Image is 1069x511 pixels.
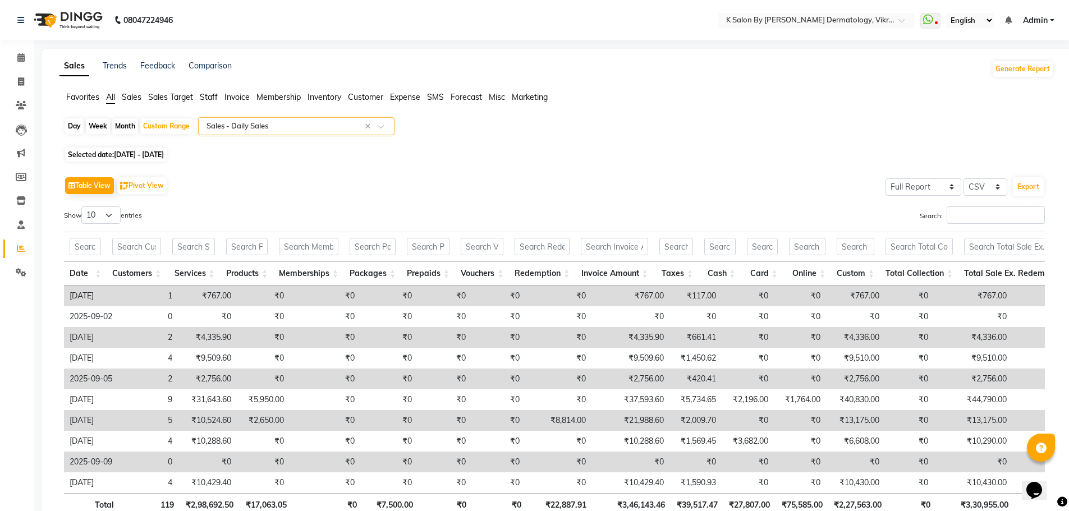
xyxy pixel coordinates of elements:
[167,261,220,286] th: Services: activate to sort column ascending
[455,261,509,286] th: Vouchers: activate to sort column ascending
[360,348,417,369] td: ₹0
[290,286,360,306] td: ₹0
[360,389,417,410] td: ₹0
[722,389,774,410] td: ₹2,196.00
[826,431,885,452] td: ₹6,608.00
[417,410,471,431] td: ₹0
[178,410,237,431] td: ₹10,524.60
[140,61,175,71] a: Feedback
[178,452,237,472] td: ₹0
[118,431,178,452] td: 4
[64,452,118,472] td: 2025-09-09
[221,261,273,286] th: Products: activate to sort column ascending
[837,238,874,255] input: Search Custom
[591,348,669,369] td: ₹9,509.60
[789,238,825,255] input: Search Online
[81,206,121,224] select: Showentries
[774,472,826,493] td: ₹0
[669,452,722,472] td: ₹0
[64,286,118,306] td: [DATE]
[774,369,826,389] td: ₹0
[118,410,178,431] td: 5
[417,472,471,493] td: ₹0
[525,286,591,306] td: ₹0
[471,348,525,369] td: ₹0
[826,410,885,431] td: ₹13,175.00
[237,369,290,389] td: ₹0
[118,286,178,306] td: 1
[64,410,118,431] td: [DATE]
[471,389,525,410] td: ₹0
[178,348,237,369] td: ₹9,509.60
[290,369,360,389] td: ₹0
[885,348,934,369] td: ₹0
[360,306,417,327] td: ₹0
[722,452,774,472] td: ₹0
[65,148,167,162] span: Selected date:
[722,410,774,431] td: ₹0
[934,431,1012,452] td: ₹10,290.00
[123,4,173,36] b: 08047224946
[934,389,1012,410] td: ₹44,790.00
[29,4,105,36] img: logo
[826,348,885,369] td: ₹9,510.00
[934,348,1012,369] td: ₹9,510.00
[654,261,699,286] th: Taxes: activate to sort column ascending
[515,238,570,255] input: Search Redemption
[659,238,693,255] input: Search Taxes
[178,327,237,348] td: ₹4,335.90
[417,306,471,327] td: ₹0
[407,238,449,255] input: Search Prepaids
[591,327,669,348] td: ₹4,335.90
[669,369,722,389] td: ₹420.41
[114,150,164,159] span: [DATE] - [DATE]
[178,286,237,306] td: ₹767.00
[64,206,142,224] label: Show entries
[348,92,383,102] span: Customer
[417,452,471,472] td: ₹0
[885,472,934,493] td: ₹0
[471,410,525,431] td: ₹0
[934,306,1012,327] td: ₹0
[885,410,934,431] td: ₹0
[934,369,1012,389] td: ₹2,756.00
[290,327,360,348] td: ₹0
[417,286,471,306] td: ₹0
[525,389,591,410] td: ₹0
[704,238,736,255] input: Search Cash
[237,327,290,348] td: ₹0
[461,238,503,255] input: Search Vouchers
[64,261,107,286] th: Date: activate to sort column ascending
[669,327,722,348] td: ₹661.41
[722,306,774,327] td: ₹0
[885,286,934,306] td: ₹0
[65,177,114,194] button: Table View
[178,472,237,493] td: ₹10,429.40
[826,472,885,493] td: ₹10,430.00
[66,92,99,102] span: Favorites
[64,327,118,348] td: [DATE]
[189,61,232,71] a: Comparison
[118,306,178,327] td: 0
[237,306,290,327] td: ₹0
[669,306,722,327] td: ₹0
[885,369,934,389] td: ₹0
[106,92,115,102] span: All
[471,472,525,493] td: ₹0
[118,369,178,389] td: 2
[120,182,129,190] img: pivot.png
[344,261,401,286] th: Packages: activate to sort column ascending
[669,348,722,369] td: ₹1,450.62
[591,389,669,410] td: ₹37,593.60
[390,92,420,102] span: Expense
[885,327,934,348] td: ₹0
[122,92,141,102] span: Sales
[365,121,374,132] span: Clear all
[417,389,471,410] td: ₹0
[178,389,237,410] td: ₹31,643.60
[64,389,118,410] td: [DATE]
[86,118,110,134] div: Week
[59,56,89,76] a: Sales
[237,410,290,431] td: ₹2,650.00
[591,286,669,306] td: ₹767.00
